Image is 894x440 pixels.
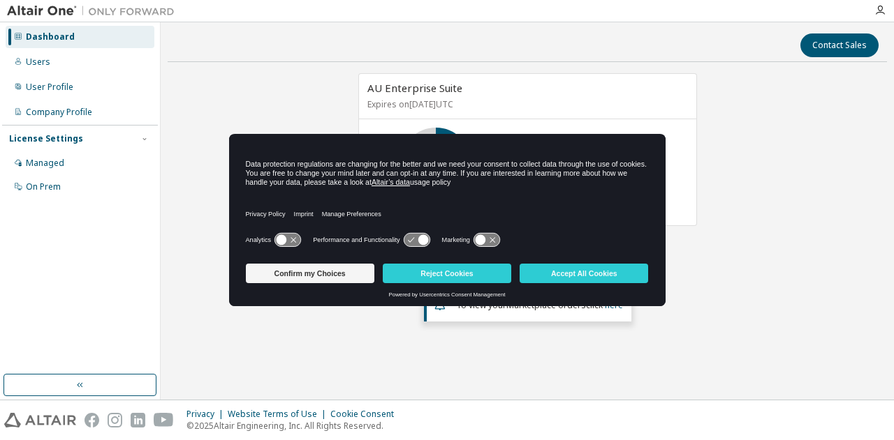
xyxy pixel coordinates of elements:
div: Privacy [186,409,228,420]
div: Managed [26,158,64,169]
div: User Profile [26,82,73,93]
div: License Settings [9,133,83,144]
p: © 2025 Altair Engineering, Inc. All Rights Reserved. [186,420,402,432]
div: Website Terms of Use [228,409,330,420]
img: linkedin.svg [131,413,145,427]
div: On Prem [26,181,61,192]
img: Altair One [7,4,182,18]
img: instagram.svg [108,413,122,427]
div: Users [26,56,50,68]
span: AU Enterprise Suite [367,81,462,95]
div: Dashboard [26,31,75,43]
img: youtube.svg [154,413,174,427]
img: altair_logo.svg [4,413,76,427]
div: Company Profile [26,107,92,118]
button: Contact Sales [800,33,879,57]
p: Expires on [DATE] UTC [367,98,684,110]
div: Cookie Consent [330,409,402,420]
img: facebook.svg [85,413,99,427]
